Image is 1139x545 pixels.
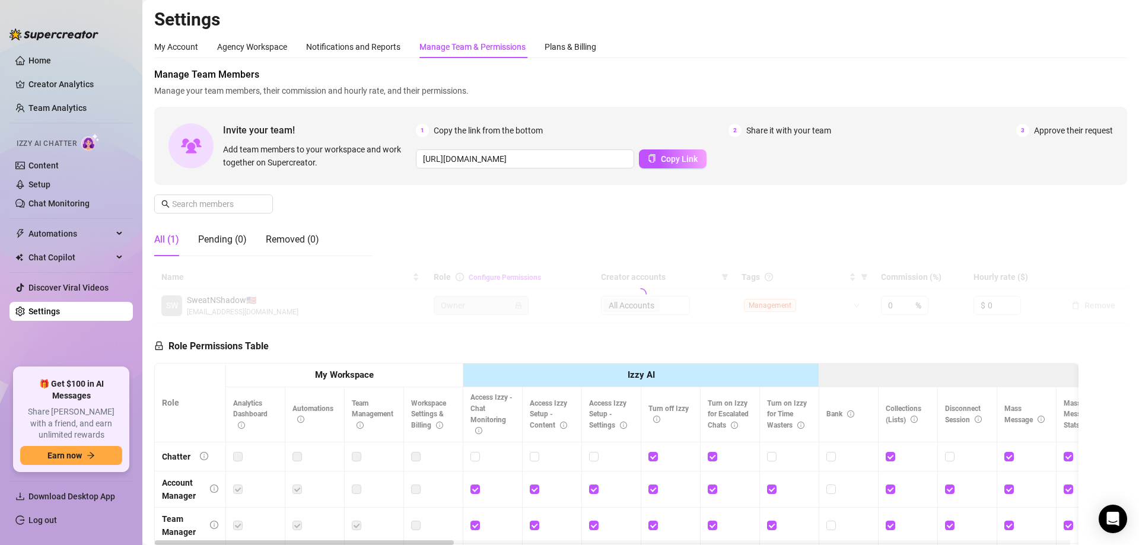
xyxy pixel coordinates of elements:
span: Collections (Lists) [886,404,921,424]
img: AI Chatter [81,133,100,151]
span: Workspace Settings & Billing [411,399,446,430]
h5: Role Permissions Table [154,339,269,353]
span: info-circle [436,422,443,429]
span: info-circle [210,485,218,493]
span: Access Izzy - Chat Monitoring [470,393,513,435]
span: Mass Message [1004,404,1045,424]
a: Chat Monitoring [28,199,90,208]
span: Copy Link [661,154,698,164]
span: lock [154,341,164,350]
span: 1 [416,124,429,137]
div: Manage Team & Permissions [419,40,526,53]
span: info-circle [475,427,482,434]
span: Disconnect Session [945,404,982,424]
span: Automations [28,224,113,243]
div: Notifications and Reports [306,40,400,53]
span: Turn off Izzy [648,404,689,424]
button: Copy Link [639,149,707,168]
span: info-circle [1038,416,1045,423]
span: Approve their request [1034,124,1113,137]
th: Role [155,364,226,442]
span: 2 [728,124,742,137]
span: thunderbolt [15,229,25,238]
span: info-circle [620,422,627,429]
img: logo-BBDzfeDw.svg [9,28,98,40]
span: 🎁 Get $100 in AI Messages [20,378,122,401]
div: Team Manager [162,512,201,538]
a: Content [28,161,59,170]
span: Invite your team! [223,123,416,138]
span: Share it with your team [746,124,831,137]
span: Bank [826,410,854,418]
span: info-circle [238,422,245,429]
span: info-circle [797,422,804,429]
span: arrow-right [87,451,95,460]
span: Turn on Izzy for Escalated Chats [708,399,749,430]
span: Access Izzy Setup - Content [530,399,567,430]
span: Access Izzy Setup - Settings [589,399,627,430]
span: info-circle [210,521,218,529]
span: Automations [292,404,333,424]
span: Turn on Izzy for Time Wasters [767,399,807,430]
span: search [161,200,170,208]
span: copy [648,154,656,162]
span: loading [635,288,647,300]
span: Copy the link from the bottom [434,124,543,137]
input: Search members [172,197,256,211]
a: Settings [28,307,60,316]
span: 3 [1016,124,1029,137]
span: Download Desktop App [28,492,115,501]
span: Chat Copilot [28,248,113,267]
div: My Account [154,40,198,53]
strong: My Workspace [315,369,374,380]
span: info-circle [297,416,304,423]
span: Team Management [352,399,393,430]
div: Chatter [162,450,190,463]
h2: Settings [154,8,1127,31]
strong: Izzy AI [628,369,655,380]
div: Open Intercom Messenger [1099,505,1127,533]
span: info-circle [200,452,208,460]
a: Discover Viral Videos [28,283,109,292]
span: Share [PERSON_NAME] with a friend, and earn unlimited rewards [20,406,122,441]
div: Removed (0) [266,232,319,247]
span: info-circle [911,416,918,423]
a: Log out [28,515,57,525]
div: All (1) [154,232,179,247]
span: Izzy AI Chatter [17,138,77,149]
button: Earn nowarrow-right [20,446,122,465]
span: info-circle [975,416,982,423]
span: Manage your team members, their commission and hourly rate, and their permissions. [154,84,1127,97]
span: download [15,492,25,501]
span: Mass Message Stats [1064,399,1092,430]
span: Analytics Dashboard [233,399,268,430]
span: info-circle [653,416,660,423]
a: Creator Analytics [28,75,123,94]
span: info-circle [847,410,854,417]
div: Plans & Billing [545,40,596,53]
a: Setup [28,180,50,189]
a: Team Analytics [28,103,87,113]
div: Account Manager [162,476,201,502]
span: info-circle [357,422,364,429]
span: info-circle [731,422,738,429]
span: info-circle [560,422,567,429]
div: Pending (0) [198,232,247,247]
img: Chat Copilot [15,253,23,262]
span: Add team members to your workspace and work together on Supercreator. [223,143,411,169]
span: Earn now [47,451,82,460]
span: Manage Team Members [154,68,1127,82]
a: Home [28,56,51,65]
div: Agency Workspace [217,40,287,53]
